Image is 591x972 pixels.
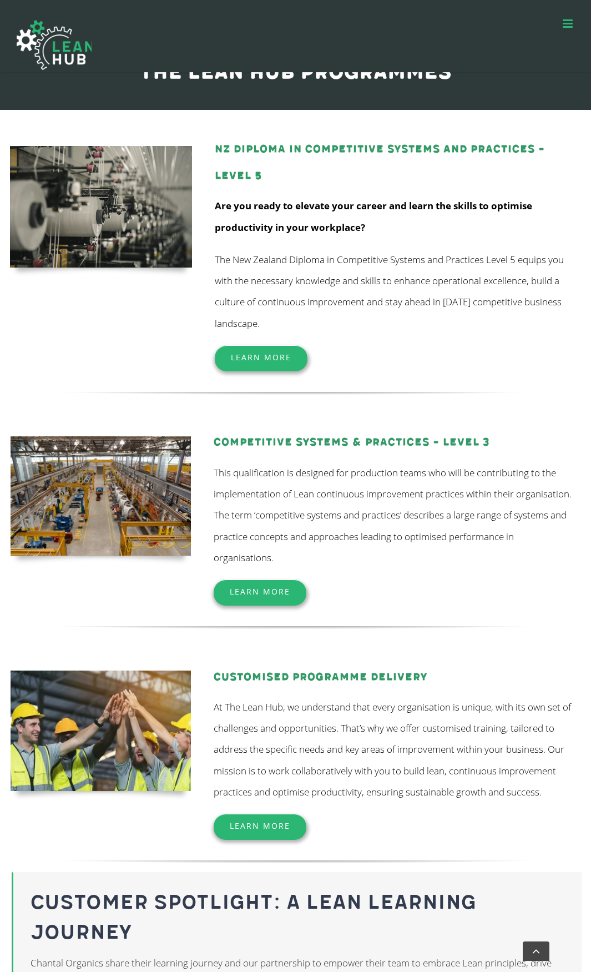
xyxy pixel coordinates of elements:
[17,9,92,80] img: The Lean Hub | Optimising productivity with Lean Logo
[214,466,572,564] span: This qualification is designed for production teams who will be contributing to the implementatio...
[230,820,290,831] span: Learn More
[214,580,306,603] a: Learn More
[215,199,532,233] strong: Are you ready to elevate your career and learn the skills to optimise productivity in your workpl...
[215,143,545,182] a: NZ Diploma in Competitive Systems and Practices – Level 5
[215,253,564,330] span: The New Zealand Diploma in Competitive Systems and Practices Level 5 equips you with the necessar...
[215,345,307,369] a: Learn More
[214,671,427,683] a: Customised Programme Delivery
[10,146,192,268] img: kevin-limbri-mBXQCNKbq7E-unsplash
[230,586,290,597] span: Learn More
[11,671,191,791] img: Group,Of,Diverse,Warehouse,Workers,Join,Hands,Together,In,Storage
[140,60,452,84] span: The Lean Hub programmes
[11,436,191,556] img: science-in-hd-pAzSrQF3XUQ-unsplash
[214,436,490,449] a: Competitive Systems & Practices – Level 3
[214,814,306,838] a: Learn More
[231,352,291,362] span: Learn More
[214,701,571,798] span: At The Lean Hub, we understand that every organisation is unique, with its own set of challenges ...
[563,18,574,29] a: Toggle mobile menu
[31,888,565,948] h2: Customer Spotlight: A Lean Learning Journey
